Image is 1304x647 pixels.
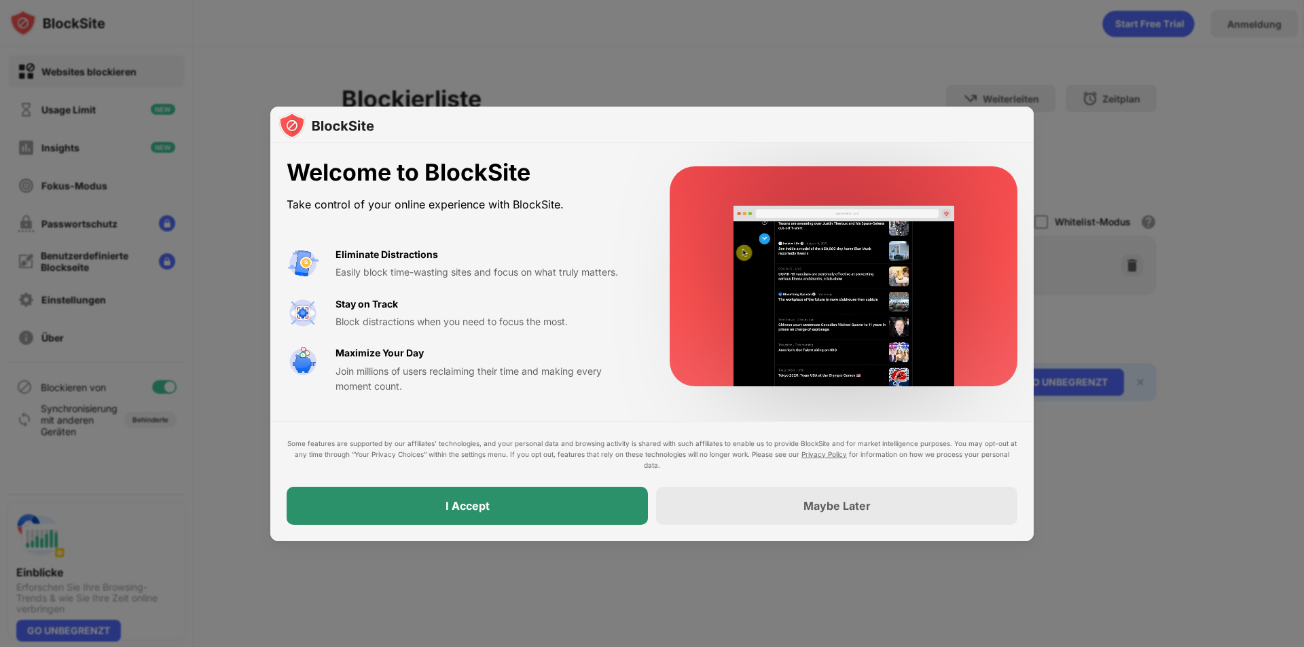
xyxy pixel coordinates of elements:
div: Stay on Track [336,297,398,312]
div: Eliminate Distractions [336,247,438,262]
div: Maybe Later [803,499,871,513]
img: value-focus.svg [287,297,319,329]
div: Some features are supported by our affiliates’ technologies, and your personal data and browsing ... [287,438,1017,470]
div: Maximize Your Day [336,346,424,361]
div: Welcome to BlockSite [287,159,637,187]
div: Block distractions when you need to focus the most. [336,314,637,329]
a: Privacy Policy [801,450,847,458]
div: Take control of your online experience with BlockSite. [287,195,637,215]
img: value-safe-time.svg [287,346,319,378]
div: Join millions of users reclaiming their time and making every moment count. [336,364,637,394]
img: value-avoid-distractions.svg [287,247,319,280]
div: Easily block time-wasting sites and focus on what truly matters. [336,265,637,280]
img: logo-blocksite.svg [278,112,374,139]
div: I Accept [446,499,490,513]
